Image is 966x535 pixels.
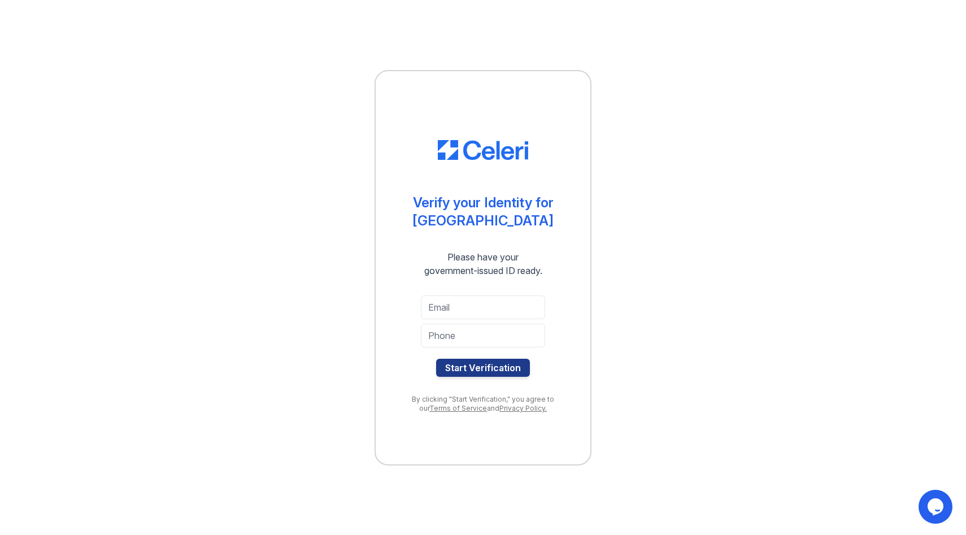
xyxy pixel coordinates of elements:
[919,490,955,524] iframe: chat widget
[429,404,487,412] a: Terms of Service
[412,194,554,230] div: Verify your Identity for [GEOGRAPHIC_DATA]
[421,295,545,319] input: Email
[499,404,547,412] a: Privacy Policy.
[404,250,563,277] div: Please have your government-issued ID ready.
[421,324,545,347] input: Phone
[438,140,528,160] img: CE_Logo_Blue-a8612792a0a2168367f1c8372b55b34899dd931a85d93a1a3d3e32e68fde9ad4.png
[436,359,530,377] button: Start Verification
[398,395,568,413] div: By clicking "Start Verification," you agree to our and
